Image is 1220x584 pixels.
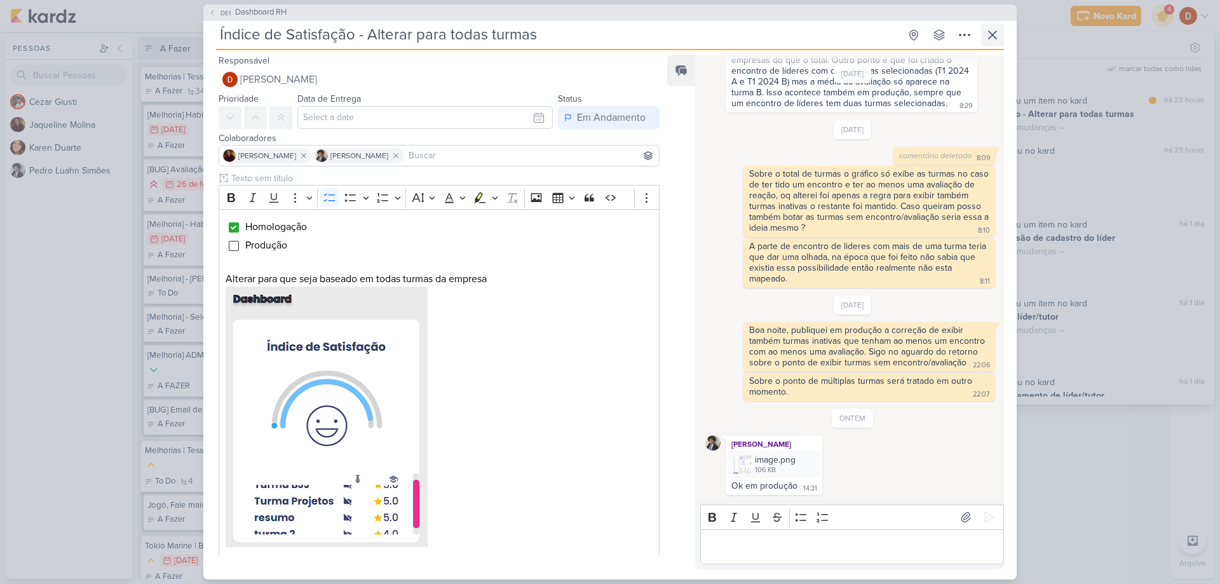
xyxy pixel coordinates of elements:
[700,529,1004,564] div: Editor editing area: main
[728,451,820,478] div: image.png
[297,106,553,129] input: Select a date
[219,209,660,561] div: Editor editing area: main
[959,101,972,111] div: 8:29
[749,376,975,397] div: Sobre o ponto de múltiplas turmas será tratado em outro momento.
[733,456,751,473] img: oh9AhEVNrk3fkZDnbRmWVvavcYnPNO3TcBVaNhm7.png
[749,168,991,233] div: Sobre o total de turmas o gráfico só exibe as turmas no caso de ter tido um encontro e ter ao men...
[297,93,361,104] label: Data de Entrega
[755,453,796,466] div: image.png
[978,226,990,236] div: 8:10
[229,172,660,185] input: Texto sem título
[899,151,972,160] span: comentário deletado
[222,72,238,87] img: Davi Elias Teixeira
[803,484,817,494] div: 14:31
[315,149,328,162] img: Pedro Luahn Simões
[238,150,296,161] span: [PERSON_NAME]
[558,106,660,129] button: Em Andamento
[731,480,797,491] div: Ok em produção
[973,360,990,370] div: 22:06
[219,132,660,145] div: Colaboradores
[240,72,317,87] span: [PERSON_NAME]
[980,276,990,287] div: 8:11
[219,68,660,91] button: [PERSON_NAME]
[245,239,287,252] span: Produção
[245,221,307,233] span: Homologação
[226,287,428,547] img: pAOVUT0iHILH0Eny87OZsuPYZibDukO6U9FRY8od5c1a6g2hYaFob5z9KlQlDXUDcMwTPmh2luy8qhMr6LurTWVEj7Cuiq5so...
[226,271,653,552] p: Alterar para que seja baseado em todas turmas da empresa
[700,505,1004,529] div: Editor toolbar
[330,150,388,161] span: [PERSON_NAME]
[973,390,990,400] div: 22:07
[558,93,582,104] label: Status
[216,24,900,46] input: Kard Sem Título
[219,55,269,66] label: Responsável
[731,33,972,109] div: No indice da empresa Saint Gobain aparcem 10 empresas, mas no total são 13. Na corteva também apa...
[749,241,989,284] div: A parte de encontro de lideres com mais de uma turma teria que dar uma olhada, na época que foi f...
[219,93,259,104] label: Prioridade
[749,325,987,368] div: Boa noite, publiquei em produção a correção de exibir também turmas inativas que tenham ao menos ...
[705,435,721,451] img: Pedro Luahn Simões
[728,438,820,451] div: [PERSON_NAME]
[755,465,796,475] div: 106 KB
[406,148,656,163] input: Buscar
[977,153,990,163] div: 8:09
[223,149,236,162] img: Jaqueline Molina
[219,185,660,210] div: Editor toolbar
[577,110,646,125] div: Em Andamento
